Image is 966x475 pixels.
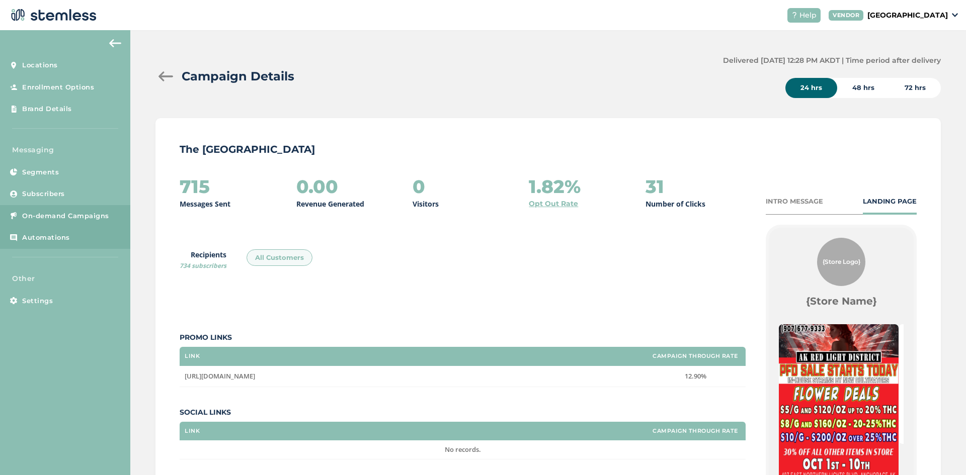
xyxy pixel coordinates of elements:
[296,176,338,197] h2: 0.00
[653,353,738,359] label: Campaign Through Rate
[185,372,640,381] label: https://alaskaredlight.com
[791,12,797,18] img: icon-help-white-03924b79.svg
[180,332,746,343] label: Promo Links
[650,372,741,381] label: 12.90%
[22,189,65,199] span: Subscribers
[685,371,706,381] span: 12.90%
[22,296,53,306] span: Settings
[22,211,109,221] span: On-demand Campaigns
[22,233,70,243] span: Automations
[8,5,97,25] img: logo-dark-0685b13c.svg
[180,261,226,270] span: 734 subscribers
[22,104,72,114] span: Brand Details
[22,60,58,70] span: Locations
[529,199,578,209] a: Opt Out Rate
[185,428,200,434] label: Link
[185,353,200,359] label: Link
[806,294,877,308] label: {Store Name}
[296,199,364,209] p: Revenue Generated
[22,167,59,177] span: Segments
[529,176,581,197] h2: 1.82%
[766,197,823,207] div: INTRO MESSAGE
[413,199,439,209] p: Visitors
[916,427,966,475] iframe: Chat Widget
[180,176,210,197] h2: 715
[22,82,94,92] span: Enrollment Options
[952,13,958,17] img: icon_down-arrow-small-66adaf34.svg
[823,257,860,266] span: {Store Logo}
[799,10,817,21] span: Help
[180,199,230,209] p: Messages Sent
[413,176,425,197] h2: 0
[182,67,294,85] h2: Campaign Details
[867,10,948,21] p: [GEOGRAPHIC_DATA]
[445,445,481,454] span: No records.
[180,142,917,156] p: The [GEOGRAPHIC_DATA]
[180,249,226,270] label: Recipients
[653,428,738,434] label: Campaign Through Rate
[180,407,746,418] label: Social Links
[723,55,941,66] label: Delivered [DATE] 12:28 PM AKDT | Time period after delivery
[646,199,705,209] p: Number of Clicks
[890,78,941,98] div: 72 hrs
[785,78,837,98] div: 24 hrs
[185,371,255,381] span: [URL][DOMAIN_NAME]
[247,249,312,266] div: All Customers
[829,10,863,21] div: VENDOR
[646,176,664,197] h2: 31
[863,197,917,207] div: LANDING PAGE
[109,39,121,47] img: icon-arrow-back-accent-c549486e.svg
[837,78,890,98] div: 48 hrs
